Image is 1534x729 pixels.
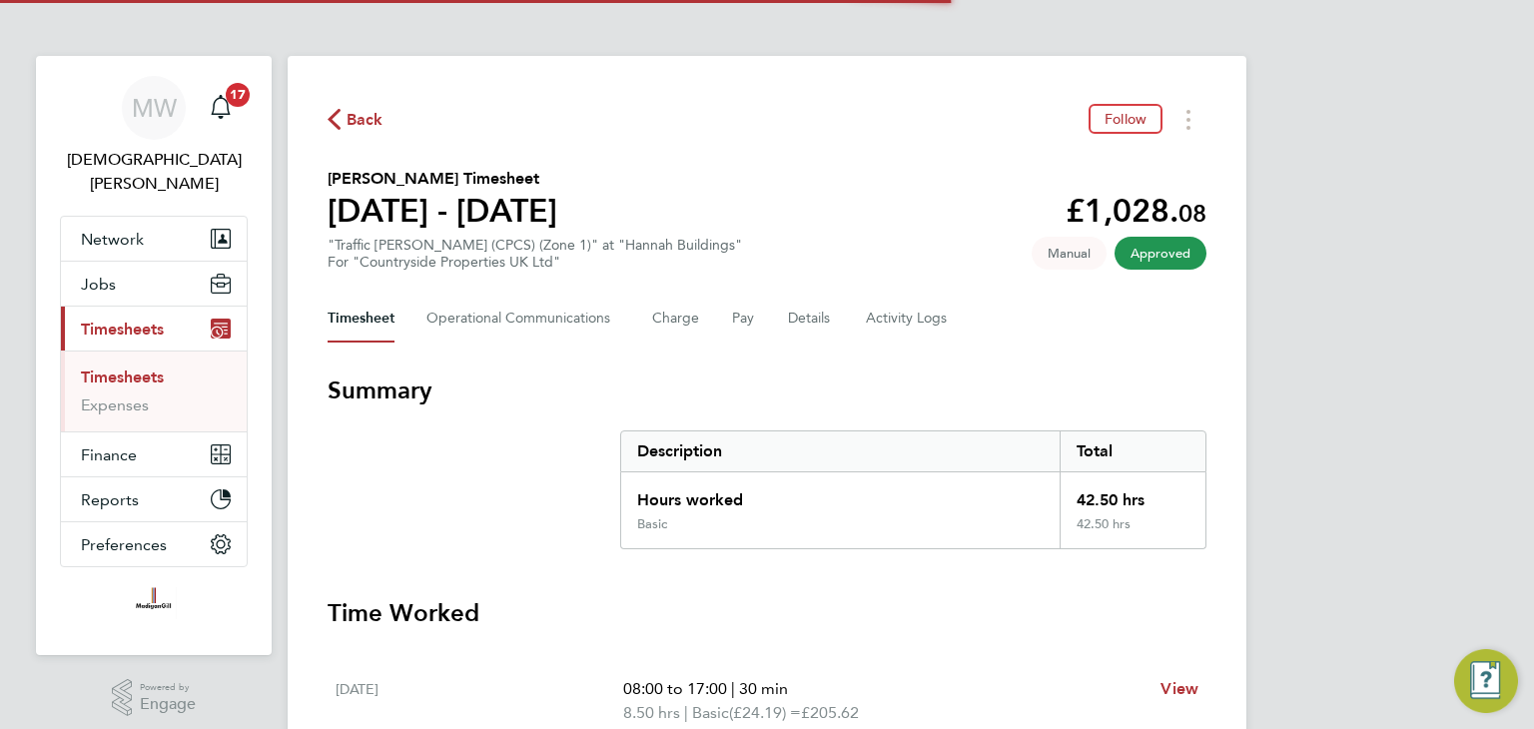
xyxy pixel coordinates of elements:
[652,295,700,343] button: Charge
[61,432,247,476] button: Finance
[1160,679,1198,698] span: View
[426,295,620,343] button: Operational Communications
[328,295,394,343] button: Timesheet
[328,107,383,132] button: Back
[684,703,688,722] span: |
[226,83,250,107] span: 17
[1170,104,1206,135] button: Timesheets Menu
[623,679,727,698] span: 08:00 to 17:00
[328,191,557,231] h1: [DATE] - [DATE]
[328,597,1206,629] h3: Time Worked
[132,95,177,121] span: MW
[140,696,196,713] span: Engage
[1060,472,1205,516] div: 42.50 hrs
[788,295,834,343] button: Details
[731,679,735,698] span: |
[1066,192,1206,230] app-decimal: £1,028.
[1178,199,1206,228] span: 08
[61,351,247,431] div: Timesheets
[81,320,164,339] span: Timesheets
[1115,237,1206,270] span: This timesheet has been approved.
[1105,110,1147,128] span: Follow
[60,76,248,196] a: MW[DEMOGRAPHIC_DATA][PERSON_NAME]
[112,679,197,717] a: Powered byEngage
[692,701,729,725] span: Basic
[61,262,247,306] button: Jobs
[61,522,247,566] button: Preferences
[81,445,137,464] span: Finance
[623,703,680,722] span: 8.50 hrs
[732,295,756,343] button: Pay
[81,367,164,386] a: Timesheets
[81,535,167,554] span: Preferences
[131,587,176,619] img: madigangill-logo-retina.png
[1060,516,1205,548] div: 42.50 hrs
[1060,431,1205,471] div: Total
[60,587,248,619] a: Go to home page
[328,374,1206,406] h3: Summary
[801,703,859,722] span: £205.62
[81,275,116,294] span: Jobs
[328,237,742,271] div: "Traffic [PERSON_NAME] (CPCS) (Zone 1)" at "Hannah Buildings"
[61,217,247,261] button: Network
[621,431,1060,471] div: Description
[739,679,788,698] span: 30 min
[1089,104,1162,134] button: Follow
[637,516,667,532] div: Basic
[61,307,247,351] button: Timesheets
[201,76,241,140] a: 17
[347,108,383,132] span: Back
[81,490,139,509] span: Reports
[866,295,950,343] button: Activity Logs
[328,167,557,191] h2: [PERSON_NAME] Timesheet
[621,472,1060,516] div: Hours worked
[328,254,742,271] div: For "Countryside Properties UK Ltd"
[1160,677,1198,701] a: View
[1032,237,1107,270] span: This timesheet was manually created.
[81,230,144,249] span: Network
[140,679,196,696] span: Powered by
[60,148,248,196] span: Matthew Wise
[1454,649,1518,713] button: Engage Resource Center
[620,430,1206,549] div: Summary
[61,477,247,521] button: Reports
[729,703,801,722] span: (£24.19) =
[336,677,623,725] div: [DATE]
[36,56,272,655] nav: Main navigation
[81,395,149,414] a: Expenses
